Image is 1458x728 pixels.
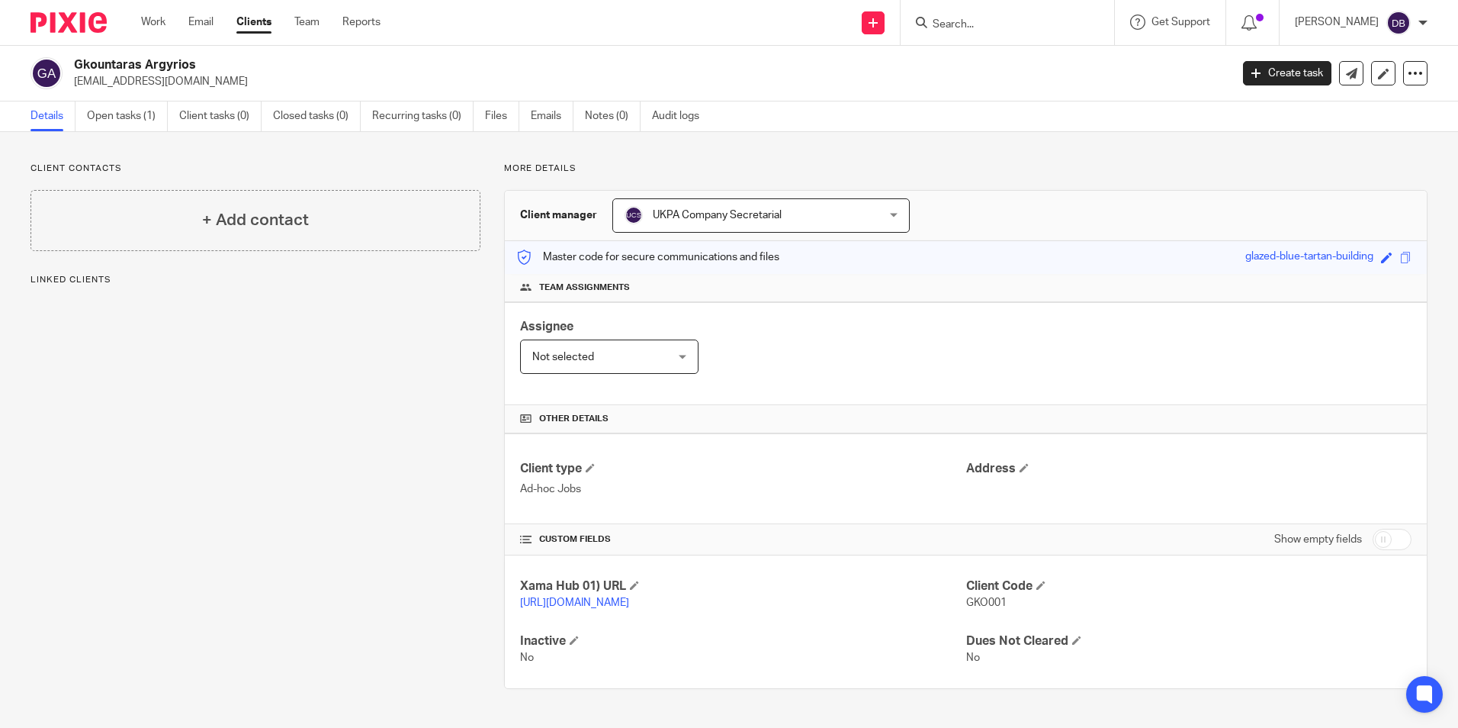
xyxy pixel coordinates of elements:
[141,14,165,30] a: Work
[188,14,214,30] a: Email
[520,208,597,223] h3: Client manager
[966,652,980,663] span: No
[520,321,573,333] span: Assignee
[31,274,480,286] p: Linked clients
[1295,14,1379,30] p: [PERSON_NAME]
[931,18,1068,32] input: Search
[520,461,965,477] h4: Client type
[1151,17,1210,27] span: Get Support
[31,163,480,175] p: Client contacts
[273,101,361,131] a: Closed tasks (0)
[87,101,168,131] a: Open tasks (1)
[532,352,594,362] span: Not selected
[966,598,1007,608] span: GKO001
[520,598,629,608] a: [URL][DOMAIN_NAME]
[202,208,309,232] h4: + Add contact
[966,633,1411,649] h4: Dues Not Cleared
[294,14,320,30] a: Team
[504,163,1427,175] p: More details
[31,101,75,131] a: Details
[520,578,965,594] h4: Xama Hub 01) URL
[966,578,1411,594] h4: Client Code
[520,633,965,649] h4: Inactive
[342,14,381,30] a: Reports
[1386,11,1411,35] img: svg%3E
[236,14,271,30] a: Clients
[520,652,534,663] span: No
[372,101,474,131] a: Recurring tasks (0)
[1245,249,1373,266] div: glazed-blue-tartan-building
[539,282,630,294] span: Team assignments
[585,101,641,131] a: Notes (0)
[520,482,965,497] p: Ad-hoc Jobs
[625,206,643,224] img: svg%3E
[179,101,262,131] a: Client tasks (0)
[485,101,519,131] a: Files
[31,12,107,33] img: Pixie
[531,101,573,131] a: Emails
[653,210,782,221] span: UKPA Company Secretarial
[966,461,1411,477] h4: Address
[516,250,779,265] p: Master code for secure communications and files
[31,57,63,89] img: svg%3E
[520,533,965,546] h4: CUSTOM FIELDS
[74,74,1220,89] p: [EMAIL_ADDRESS][DOMAIN_NAME]
[652,101,711,131] a: Audit logs
[539,413,609,425] span: Other details
[1274,532,1362,547] label: Show empty fields
[74,57,991,73] h2: Gkountaras Argyrios
[1243,61,1331,85] a: Create task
